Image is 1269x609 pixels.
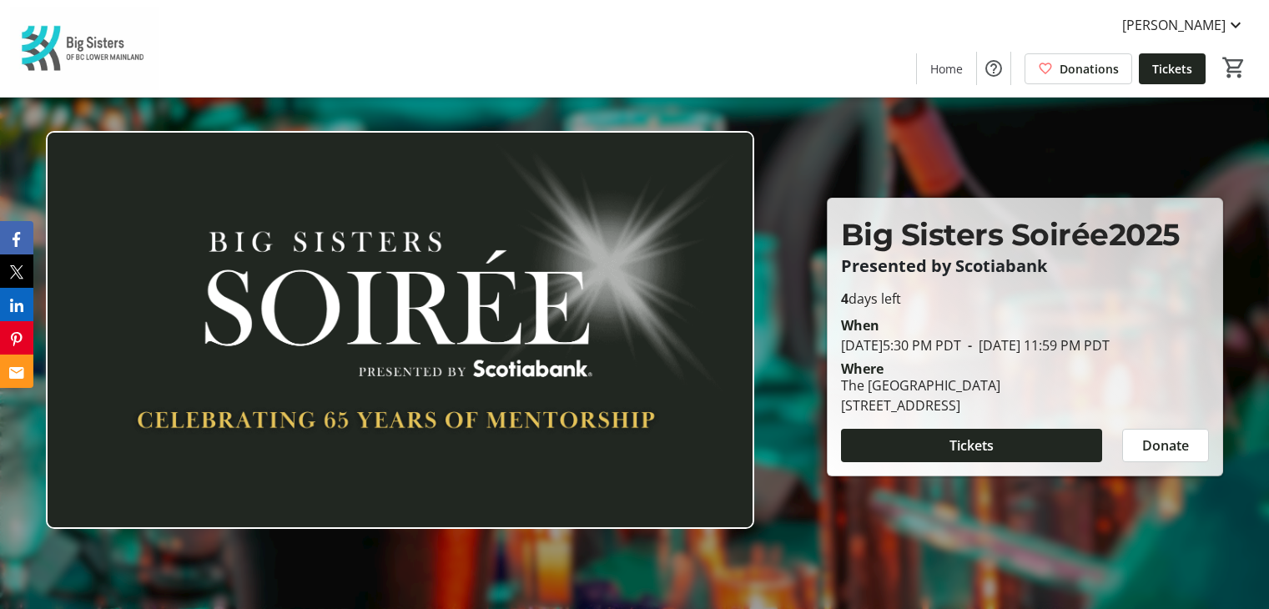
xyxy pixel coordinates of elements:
[1060,60,1119,78] span: Donations
[841,289,1209,309] p: days left
[841,212,1209,257] p: Big Sisters Soirée
[961,336,1110,355] span: [DATE] 11:59 PM PDT
[1109,12,1259,38] button: [PERSON_NAME]
[930,60,963,78] span: Home
[841,429,1102,462] button: Tickets
[1109,216,1180,253] span: 2025
[1025,53,1132,84] a: Donations
[841,395,1000,415] div: [STREET_ADDRESS]
[841,289,849,308] span: 4
[841,375,1000,395] div: The [GEOGRAPHIC_DATA]
[841,336,961,355] span: [DATE] 5:30 PM PDT
[841,315,879,335] div: When
[961,336,979,355] span: -
[1122,429,1209,462] button: Donate
[1219,53,1249,83] button: Cart
[1122,15,1226,35] span: [PERSON_NAME]
[977,52,1010,85] button: Help
[1142,435,1189,455] span: Donate
[10,7,159,90] img: Big Sisters of BC Lower Mainland's Logo
[917,53,976,84] a: Home
[1139,53,1206,84] a: Tickets
[841,257,1209,275] p: Presented by Scotiabank
[841,362,884,375] div: Where
[949,435,994,455] span: Tickets
[46,131,754,530] img: Campaign CTA Media Photo
[1152,60,1192,78] span: Tickets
